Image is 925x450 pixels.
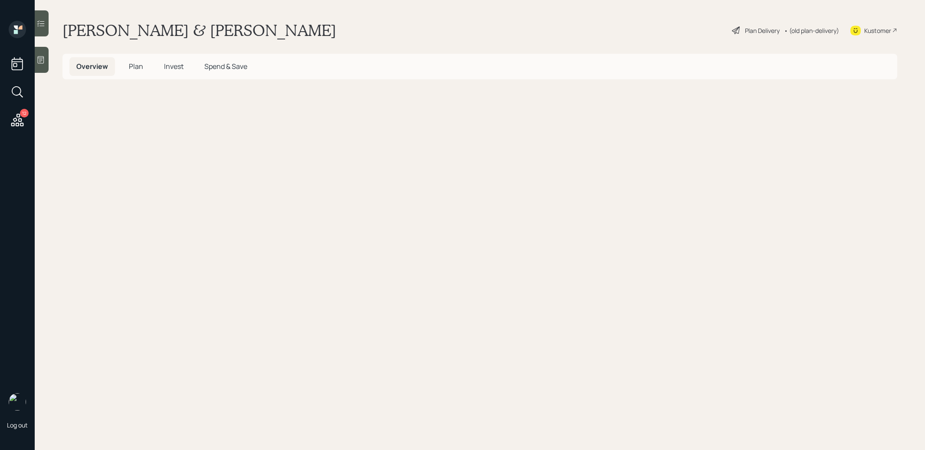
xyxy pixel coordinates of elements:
[745,26,780,35] div: Plan Delivery
[784,26,839,35] div: • (old plan-delivery)
[20,109,29,117] div: 12
[9,393,26,411] img: treva-nostdahl-headshot.png
[76,62,108,71] span: Overview
[62,21,336,40] h1: [PERSON_NAME] & [PERSON_NAME]
[164,62,184,71] span: Invest
[7,421,28,429] div: Log out
[204,62,247,71] span: Spend & Save
[864,26,891,35] div: Kustomer
[129,62,143,71] span: Plan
